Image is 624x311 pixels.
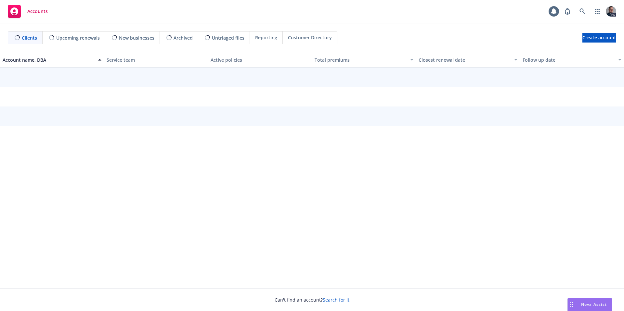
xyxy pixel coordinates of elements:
span: Upcoming renewals [56,34,100,41]
span: Create account [582,31,616,44]
span: Can't find an account? [275,296,349,303]
a: Switch app [591,5,604,18]
div: Drag to move [568,298,576,311]
span: Customer Directory [288,34,332,41]
span: Reporting [255,34,277,41]
button: Closest renewal date [416,52,520,68]
div: Service team [107,56,205,63]
div: Account name, DBA [3,56,94,63]
button: Total premiums [312,52,416,68]
button: Active policies [208,52,312,68]
span: Clients [22,34,37,41]
div: Total premiums [315,56,406,63]
a: Accounts [5,2,50,20]
div: Closest renewal date [419,56,510,63]
button: Service team [104,52,208,68]
a: Search for it [323,297,349,303]
span: Archived [174,34,193,41]
a: Search [576,5,589,18]
a: Report a Bug [561,5,574,18]
span: Nova Assist [581,302,607,307]
span: New businesses [119,34,154,41]
a: Create account [582,33,616,43]
span: Untriaged files [212,34,244,41]
img: photo [606,6,616,17]
button: Follow up date [520,52,624,68]
div: Follow up date [523,56,614,63]
div: Active policies [211,56,309,63]
span: Accounts [27,9,48,14]
button: Nova Assist [567,298,612,311]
